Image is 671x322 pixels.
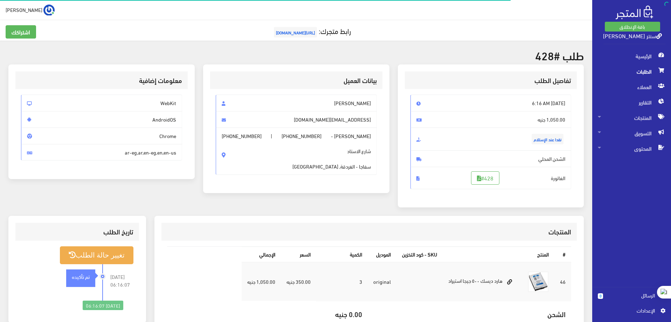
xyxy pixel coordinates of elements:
span: [DATE] 6:16 AM [410,95,572,111]
a: سنتر [PERSON_NAME] [603,30,662,41]
span: الطلبات [598,64,665,79]
button: تغيير حالة الطلب [60,246,133,264]
div: [DATE] 06:16:07 [83,301,123,310]
td: 350.00 جنيه [281,262,316,301]
h3: بيانات العميل [216,77,377,84]
a: الطلبات [592,64,671,79]
h5: 0.00 جنيه [322,310,362,318]
a: ... [PERSON_NAME] [6,4,55,15]
span: العملاء [598,79,665,95]
span: [DATE] 06:16:07 [110,273,133,288]
th: الكمية [316,247,368,262]
span: [PERSON_NAME] [6,5,42,14]
a: باقة الإنطلاق [605,22,660,32]
td: 1,050.00 جنيه [242,262,281,301]
a: 0 الرسائل [598,292,665,307]
span: [PHONE_NUMBER] [222,132,262,140]
span: التقارير [598,95,665,110]
span: الفاتورة [410,167,572,189]
a: اﻹعدادات [598,307,665,318]
span: 0 [598,293,603,299]
span: المنتجات [598,110,665,125]
th: SKU - كود التخزين [396,247,443,262]
h3: تفاصيل الطلب [410,77,572,84]
th: اﻹجمالي [242,247,281,262]
h3: تاريخ الطلب [21,228,133,235]
th: السعر [281,247,316,262]
img: . [616,6,653,19]
h5: الشحن [373,310,566,318]
span: الرئيسية [598,48,665,64]
span: المحتوى [598,141,665,156]
a: المنتجات [592,110,671,125]
span: [URL][DOMAIN_NAME] [274,27,317,37]
span: [PERSON_NAME] - | [216,128,377,175]
span: ar-eg,ar,en-eg,en,en-us [21,144,182,161]
span: WebKit [21,95,182,111]
span: الرسائل [609,292,655,299]
td: 3 [316,262,368,301]
span: الشحن المحلي [410,150,572,167]
span: اﻹعدادات [603,307,655,314]
span: شارع الاستاد سفاجا - الغردقة, [GEOGRAPHIC_DATA] [292,140,371,170]
span: 1,050.00 جنيه [410,111,572,128]
a: المحتوى [592,141,671,156]
span: التسويق [598,125,665,141]
a: #428 [471,171,499,185]
a: رابط متجرك:[URL][DOMAIN_NAME] [272,24,351,37]
a: التقارير [592,95,671,110]
span: [PERSON_NAME] [216,95,377,111]
th: # [554,247,571,262]
span: [EMAIL_ADDRESS][DOMAIN_NAME] [216,111,377,128]
a: العملاء [592,79,671,95]
th: الموديل [368,247,396,262]
strong: تم تأكيده [72,273,90,280]
h3: معلومات إضافية [21,77,182,84]
td: 46 [554,262,571,301]
span: Chrome [21,128,182,144]
h3: المنتجات [167,228,571,235]
td: هارد ديسك ٥٠٠ جيجا استيراد [443,262,522,301]
span: [PHONE_NUMBER] [282,132,321,140]
img: ... [43,5,55,16]
h2: طلب #428 [8,49,584,61]
span: AndroidOS [21,111,182,128]
td: original [368,262,396,301]
a: الرئيسية [592,48,671,64]
th: المنتج [443,247,554,262]
a: اشتراكك [6,25,36,39]
span: نقدا عند الإستلام [532,134,563,144]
